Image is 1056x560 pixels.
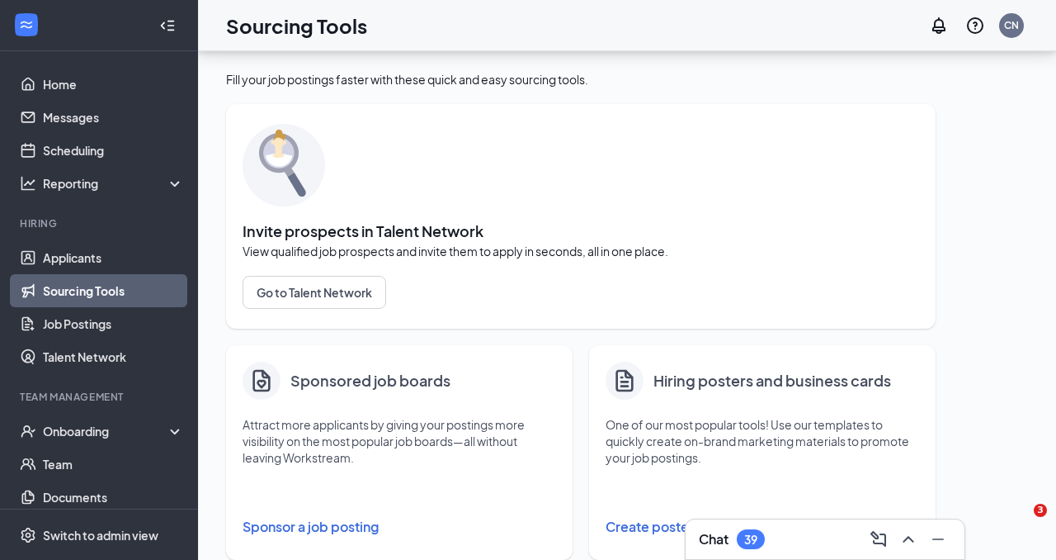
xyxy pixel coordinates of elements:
[43,448,184,481] a: Team
[243,276,386,309] button: Go to Talent Network
[43,481,184,514] a: Documents
[43,241,184,274] a: Applicants
[43,423,170,439] div: Onboarding
[43,340,184,373] a: Talent Network
[606,416,919,466] p: One of our most popular tools! Use our templates to quickly create on-brand marketing materials t...
[243,223,919,240] span: Invite prospects in Talent Network
[653,369,891,392] h4: Hiring posters and business cards
[20,423,36,439] svg: UserCheck
[611,367,638,395] svg: Document
[243,276,919,309] a: Go to Talent Network
[243,243,919,259] span: View qualified job prospects and invite them to apply in seconds, all in one place.
[20,390,181,404] div: Team Management
[18,17,35,33] svg: WorkstreamLogo
[248,368,275,394] img: clipboard
[43,175,185,192] div: Reporting
[929,16,949,36] svg: Notifications
[1034,504,1047,517] span: 3
[243,124,325,206] img: sourcing-tools
[925,526,951,553] button: Minimize
[159,17,176,34] svg: Collapse
[20,175,36,192] svg: Analysis
[243,416,556,466] p: Attract more applicants by giving your postings more visibility on the most popular job boards—al...
[869,529,889,549] svg: ComposeMessage
[43,68,184,101] a: Home
[20,216,181,230] div: Hiring
[865,526,892,553] button: ComposeMessage
[43,307,184,340] a: Job Postings
[1004,18,1019,32] div: CN
[43,134,184,167] a: Scheduling
[243,510,556,543] button: Sponsor a job posting
[290,369,450,392] h4: Sponsored job boards
[898,529,918,549] svg: ChevronUp
[699,530,728,548] h3: Chat
[43,274,184,307] a: Sourcing Tools
[1000,504,1039,543] iframe: Intercom live chat
[20,527,36,543] svg: Settings
[744,533,757,547] div: 39
[43,527,158,543] div: Switch to admin view
[895,526,922,553] button: ChevronUp
[606,510,919,543] button: Create poster or business card
[928,529,948,549] svg: Minimize
[226,71,936,88] div: Fill your job postings faster with these quick and easy sourcing tools.
[965,16,985,36] svg: QuestionInfo
[43,101,184,134] a: Messages
[226,12,367,40] h1: Sourcing Tools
